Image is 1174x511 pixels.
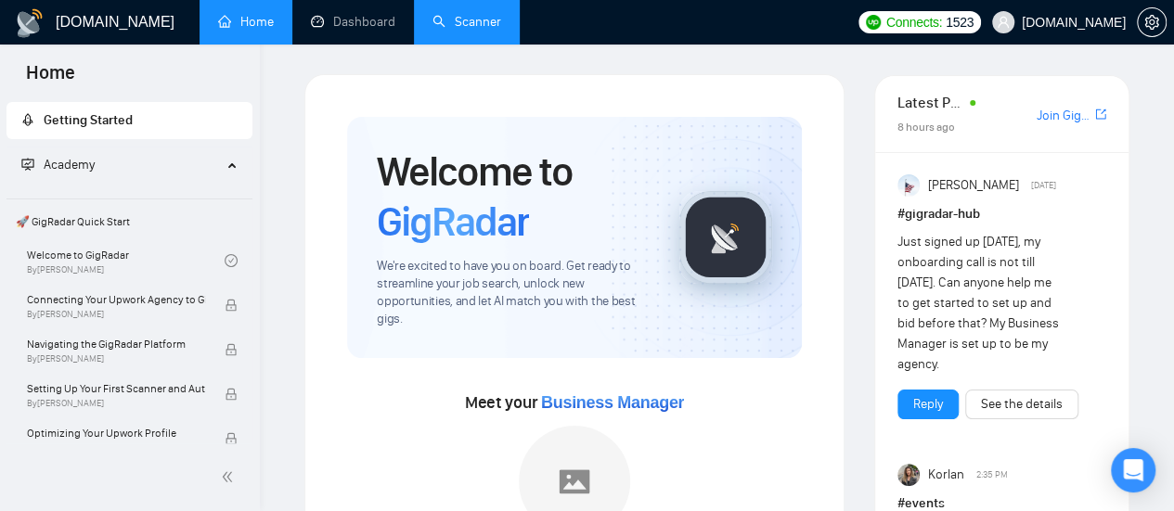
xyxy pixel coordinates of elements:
[679,191,772,284] img: gigradar-logo.png
[1030,177,1055,194] span: [DATE]
[1137,15,1167,30] a: setting
[21,158,34,171] span: fund-projection-screen
[27,335,205,353] span: Navigating the GigRadar Platform
[897,232,1064,375] div: Just signed up [DATE], my onboarding call is not till [DATE]. Can anyone help me to get started t...
[221,467,239,486] span: double-left
[897,464,920,486] img: Korlan
[541,393,684,412] span: Business Manager
[225,254,238,267] span: check-circle
[27,442,205,454] span: By [PERSON_NAME]
[27,398,205,409] span: By [PERSON_NAME]
[897,390,959,419] button: Reply
[377,258,650,328] span: We're excited to have you on board. Get ready to streamline your job search, unlock new opportuni...
[225,388,238,401] span: lock
[311,14,395,30] a: dashboardDashboard
[377,147,650,247] h1: Welcome to
[21,157,95,172] span: Academy
[44,157,95,172] span: Academy
[946,12,974,32] span: 1523
[965,390,1078,419] button: See the details
[1111,448,1155,492] div: Open Intercom Messenger
[27,424,205,442] span: Optimizing Your Upwork Profile
[981,394,1063,415] a: See the details
[21,113,34,126] span: rocket
[997,16,1010,29] span: user
[913,394,943,415] a: Reply
[225,432,238,445] span: lock
[928,465,964,485] span: Korlan
[377,197,529,247] span: GigRadar
[27,379,205,398] span: Setting Up Your First Scanner and Auto-Bidder
[1138,15,1166,30] span: setting
[44,112,133,128] span: Getting Started
[1095,107,1106,121] span: export
[15,8,45,38] img: logo
[6,102,252,139] li: Getting Started
[8,203,251,240] span: 🚀 GigRadar Quick Start
[1137,7,1167,37] button: setting
[897,121,955,134] span: 8 hours ago
[897,91,964,114] span: Latest Posts from the GigRadar Community
[1095,106,1106,123] a: export
[465,392,684,413] span: Meet your
[897,174,920,197] img: Anisuzzaman Khan
[897,204,1106,224] h1: # gigradar-hub
[225,343,238,356] span: lock
[27,353,205,364] span: By [PERSON_NAME]
[11,59,90,98] span: Home
[225,299,238,312] span: lock
[27,309,205,320] span: By [PERSON_NAME]
[27,290,205,309] span: Connecting Your Upwork Agency to GigRadar
[975,466,1007,483] span: 2:35 PM
[1037,106,1091,126] a: Join GigRadar Slack Community
[27,240,225,281] a: Welcome to GigRadarBy[PERSON_NAME]
[886,12,942,32] span: Connects:
[432,14,501,30] a: searchScanner
[866,15,881,30] img: upwork-logo.png
[218,14,274,30] a: homeHome
[928,175,1019,196] span: [PERSON_NAME]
